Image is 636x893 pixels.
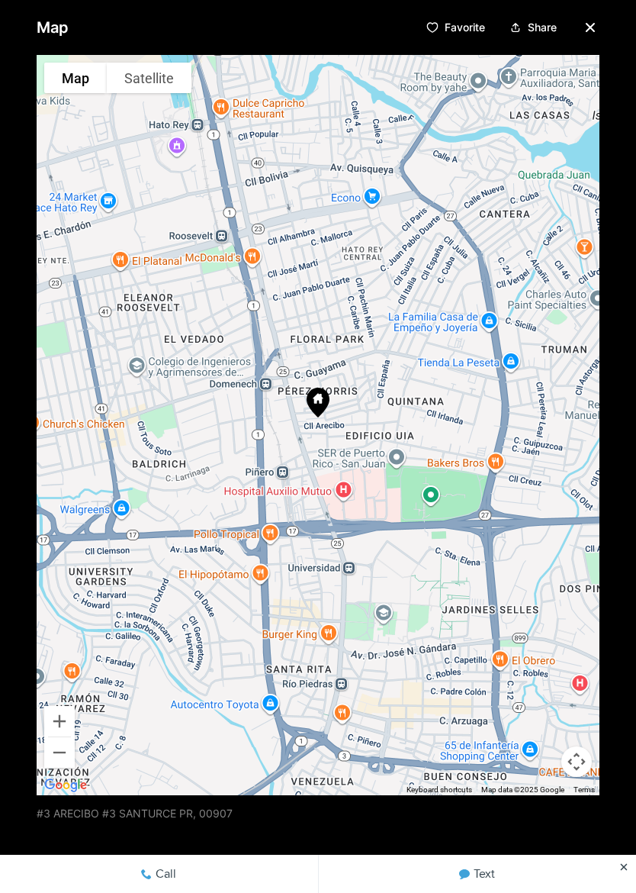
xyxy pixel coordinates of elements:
p: Favorite [445,21,485,34]
button: Show street map [44,63,107,93]
button: Favorite [420,15,491,40]
a: Open this area in Google Maps (opens a new window) [40,775,91,795]
img: Google [40,775,91,795]
button: Zoom in [44,706,75,737]
span: Map data ©2025 Google [481,785,564,794]
a: Terms (opens in new tab) [573,785,595,794]
p: #3 ARECIBO #3 SANTURCE PR, 00907 [37,808,233,820]
button: Zoom out [44,737,75,768]
button: Keyboard shortcuts [406,785,472,795]
button: Show satellite imagery [107,63,191,93]
button: Map camera controls [561,746,592,777]
button: Share [503,15,563,40]
p: Share [528,21,557,34]
p: Map [37,12,69,43]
